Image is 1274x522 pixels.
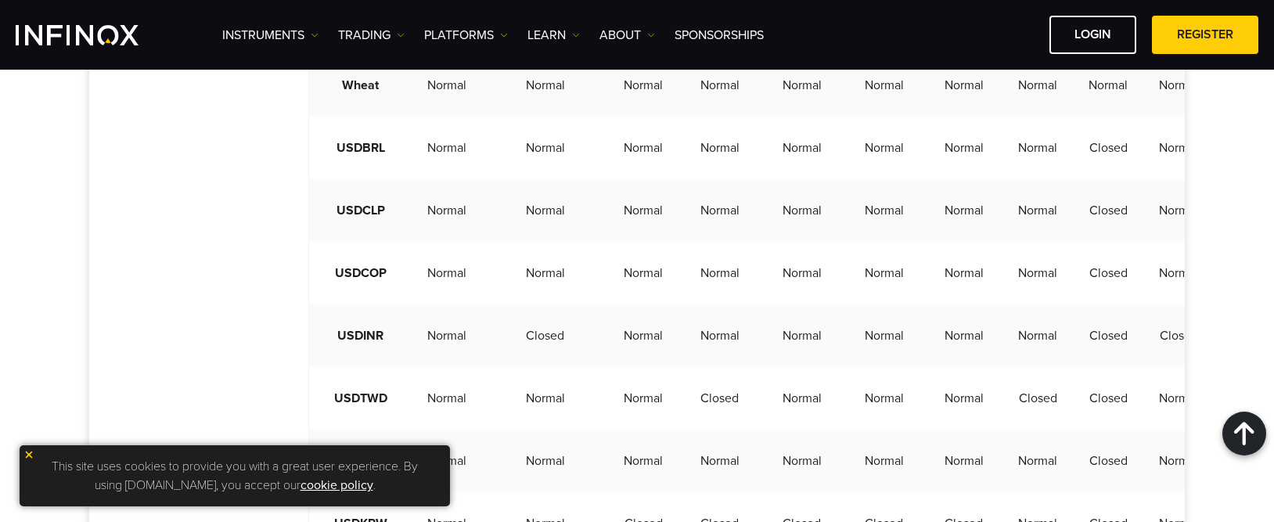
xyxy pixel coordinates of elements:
td: Closed [1073,179,1143,242]
td: Normal [678,179,761,242]
a: Instruments [222,26,318,45]
td: Normal [482,430,608,492]
td: Normal [1073,54,1143,117]
td: Closed [1073,304,1143,367]
td: Normal [608,179,678,242]
td: Normal [1002,117,1073,179]
td: Normal [482,179,608,242]
td: Normal [925,430,1002,492]
a: Learn [527,26,580,45]
td: Normal [925,367,1002,430]
img: yellow close icon [23,449,34,460]
td: Normal [925,117,1002,179]
td: Closed [1002,367,1073,430]
a: PLATFORMS [424,26,508,45]
p: This site uses cookies to provide you with a great user experience. By using [DOMAIN_NAME], you a... [27,453,442,499]
td: Normal [843,117,925,179]
td: Normal [925,304,1002,367]
td: Normal [1143,54,1214,117]
td: Normal [1143,179,1214,242]
td: USDBRL [309,117,412,179]
td: Normal [925,179,1002,242]
td: Normal [843,242,925,304]
td: Normal [843,179,925,242]
td: Normal [608,54,678,117]
td: Normal [678,304,761,367]
td: Normal [761,242,843,304]
a: ABOUT [599,26,655,45]
td: Normal [761,430,843,492]
td: Normal [608,117,678,179]
td: Normal [843,54,925,117]
td: Normal [678,54,761,117]
td: Normal [1002,54,1073,117]
td: USDIDR [309,430,412,492]
td: Normal [608,430,678,492]
td: Normal [761,179,843,242]
td: Normal [843,367,925,430]
td: Normal [412,430,482,492]
td: USDTWD [309,367,412,430]
a: cookie policy [301,477,373,493]
td: Normal [925,242,1002,304]
td: Normal [925,54,1002,117]
td: Closed [678,367,761,430]
td: USDCLP [309,179,412,242]
td: Normal [412,367,482,430]
td: Closed [1073,367,1143,430]
td: Normal [482,242,608,304]
td: Normal [761,304,843,367]
td: Normal [761,367,843,430]
a: INFINOX Logo [16,25,175,45]
td: Normal [843,304,925,367]
td: Closed [1073,117,1143,179]
a: REGISTER [1152,16,1258,54]
td: Normal [761,54,843,117]
td: Normal [482,367,608,430]
a: LOGIN [1049,16,1136,54]
td: Normal [482,54,608,117]
td: Closed [1073,430,1143,492]
td: Normal [608,304,678,367]
td: Closed [482,304,608,367]
td: Normal [1143,242,1214,304]
td: Normal [1002,304,1073,367]
a: TRADING [338,26,405,45]
td: Normal [608,242,678,304]
td: Normal [1002,179,1073,242]
td: Normal [678,430,761,492]
a: SPONSORSHIPS [675,26,764,45]
td: USDCOP [309,242,412,304]
td: Normal [482,117,608,179]
td: Normal [1002,430,1073,492]
td: Normal [412,54,482,117]
td: Normal [1143,430,1214,492]
td: Normal [678,117,761,179]
td: Wheat [309,54,412,117]
td: Normal [761,117,843,179]
td: USDINR [309,304,412,367]
td: Closed [1073,242,1143,304]
td: Normal [1143,117,1214,179]
td: Normal [412,117,482,179]
td: Normal [678,242,761,304]
td: Normal [608,367,678,430]
td: Normal [1143,367,1214,430]
td: Normal [412,242,482,304]
td: Normal [1002,242,1073,304]
td: Normal [843,430,925,492]
td: Normal [412,179,482,242]
td: Normal [412,304,482,367]
td: Closed [1143,304,1214,367]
